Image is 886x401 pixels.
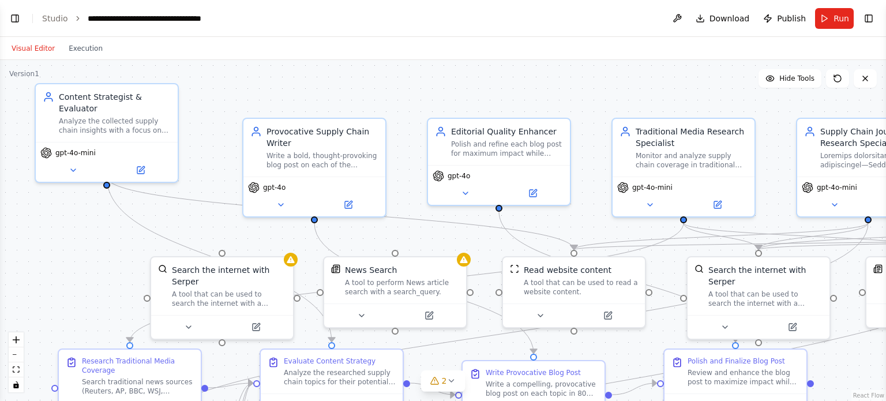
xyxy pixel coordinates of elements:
[685,198,750,212] button: Open in side panel
[150,256,294,340] div: SerperDevToolSearch the internet with SerperA tool that can be used to search the internet with a...
[9,332,24,392] div: React Flow controls
[284,357,376,366] div: Evaluate Content Strategy
[396,309,461,323] button: Open in side panel
[442,375,447,387] span: 2
[611,118,756,218] div: Traditional Media Research SpecialistMonitor and analyze supply chain coverage in traditional new...
[345,264,397,276] div: News Search
[284,368,396,387] div: Analyze the researched supply chain topics for their potential to create provocative, thought-pro...
[9,332,24,347] button: zoom in
[853,392,884,399] a: React Flow attribution
[223,320,288,334] button: Open in side panel
[493,211,741,342] g: Edge from 12bfd522-57b1-4d04-b9c3-394131da09f7 to 59e3b700-407b-406f-9cc8-95c7806e439d
[451,126,563,137] div: Editorial Quality Enhancer
[636,151,748,170] div: Monitor and analyze supply chain coverage in traditional news media, including Reuters, Associate...
[7,10,23,27] button: Show left sidebar
[612,377,656,400] g: Edge from 0acf621c-f80e-4d94-baa4-4bb9d94f0682 to 59e3b700-407b-406f-9cc8-95c7806e439d
[500,186,565,200] button: Open in side panel
[242,118,386,218] div: Provocative Supply Chain WriterWrite a bold, thought-provoking blog post on each of the selected ...
[124,223,689,342] g: Edge from 6ae99e83-f3f8-4c63-bbaf-27e1ee1c582a to 2790db6a-06fb-4a26-bdd8-c929c04ad99b
[575,309,640,323] button: Open in side panel
[451,140,563,158] div: Polish and refine each blog post for maximum impact while maintaining its bold and provocative to...
[873,264,883,273] img: SerplyNewsSearchTool
[172,264,286,287] div: Search the internet with Serper
[502,256,646,328] div: ScrapeWebsiteToolRead website contentA tool that can be used to read a website content.
[323,256,467,328] div: SerplyNewsSearchToolNews SearchA tool to perform News article search with a search_query.
[59,117,171,135] div: Analyze the collected supply chain insights with a focus on three criteria: relevance, novelty, a...
[9,377,24,392] button: toggle interactivity
[35,83,179,183] div: Content Strategist & EvaluatorAnalyze the collected supply chain insights with a focus on three c...
[101,177,337,342] g: Edge from a6160578-256b-418e-a531-823cd5e447a6 to ca0a8e55-8756-4c11-88b9-998ab2726efd
[834,13,849,24] span: Run
[686,256,831,340] div: SerperDevToolSearch the internet with SerperA tool that can be used to search the internet with a...
[510,264,519,273] img: ScrapeWebsiteTool
[5,42,62,55] button: Visual Editor
[266,151,378,170] div: Write a bold, thought-provoking blog post on each of the selected topic (separately) in 800–1000 ...
[759,69,821,88] button: Hide Tools
[9,347,24,362] button: zoom out
[421,370,465,392] button: 2
[410,377,455,400] g: Edge from ca0a8e55-8756-4c11-88b9-998ab2726efd to 0acf621c-f80e-4d94-baa4-4bb9d94f0682
[427,118,571,206] div: Editorial Quality EnhancerPolish and refine each blog post for maximum impact while maintaining i...
[82,357,194,375] div: Research Traditional Media Coverage
[708,290,823,308] div: A tool that can be used to search the internet with a search_query. Supports different search typ...
[62,42,110,55] button: Execution
[448,171,470,181] span: gpt-4o
[777,13,806,24] span: Publish
[861,10,877,27] button: Show right sidebar
[568,223,874,249] g: Edge from e2e8fe75-84e7-4598-a4a2-020284b92ced to aa5b542b-0e6d-4cbd-b0c6-49a6e6f4f353
[486,380,598,398] div: Write a compelling, provocative blog post on each topic in 800-1000 words targeting supply chain ...
[691,8,754,29] button: Download
[524,264,611,276] div: Read website content
[709,13,750,24] span: Download
[263,183,286,192] span: gpt-4o
[694,264,704,273] img: SerperDevTool
[266,126,378,149] div: Provocative Supply Chain Writer
[42,14,68,23] a: Studio
[331,264,340,273] img: SerplyNewsSearchTool
[817,183,857,192] span: gpt-4o-mini
[42,13,201,24] nav: breadcrumb
[316,198,381,212] button: Open in side panel
[815,8,854,29] button: Run
[208,377,253,393] g: Edge from 2790db6a-06fb-4a26-bdd8-c929c04ad99b to ca0a8e55-8756-4c11-88b9-998ab2726efd
[524,278,638,297] div: A tool that can be used to read a website content.
[108,163,173,177] button: Open in side panel
[59,91,171,114] div: Content Strategist & Evaluator
[759,8,810,29] button: Publish
[708,264,823,287] div: Search the internet with Serper
[688,357,785,366] div: Polish and Finalize Blog Post
[55,148,96,158] span: gpt-4o-mini
[688,368,799,387] div: Review and enhance the blog post to maximize impact while preserving its provocative edge. Focus ...
[9,362,24,377] button: fit view
[632,183,673,192] span: gpt-4o-mini
[345,278,459,297] div: A tool to perform News article search with a search_query.
[779,74,814,83] span: Hide Tools
[172,290,286,308] div: A tool that can be used to search the internet with a search_query. Supports different search typ...
[636,126,748,149] div: Traditional Media Research Specialist
[158,264,167,273] img: SerperDevTool
[82,377,194,396] div: Search traditional news sources (Reuters, AP, BBC, WSJ, Financial Times, etc.) for recent supply ...
[760,320,825,334] button: Open in side panel
[9,69,39,78] div: Version 1
[486,368,581,377] div: Write Provocative Blog Post
[309,223,539,353] g: Edge from a46640b3-2a78-437d-a2f4-5522ad810403 to 0acf621c-f80e-4d94-baa4-4bb9d94f0682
